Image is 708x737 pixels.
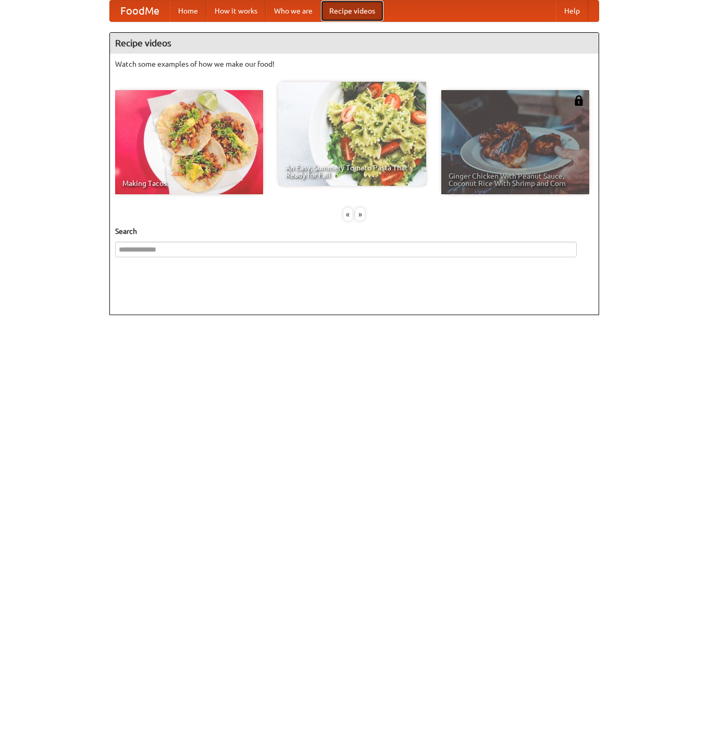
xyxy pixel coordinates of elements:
img: 483408.png [574,95,584,106]
div: « [343,208,353,221]
div: » [355,208,365,221]
a: Recipe videos [321,1,383,21]
a: Who we are [266,1,321,21]
a: FoodMe [110,1,170,21]
a: An Easy, Summery Tomato Pasta That's Ready for Fall [278,82,426,186]
h5: Search [115,226,593,236]
a: Making Tacos [115,90,263,194]
p: Watch some examples of how we make our food! [115,59,593,69]
a: How it works [206,1,266,21]
a: Home [170,1,206,21]
span: An Easy, Summery Tomato Pasta That's Ready for Fall [285,164,419,179]
a: Help [556,1,588,21]
span: Making Tacos [122,180,256,187]
h4: Recipe videos [110,33,599,54]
